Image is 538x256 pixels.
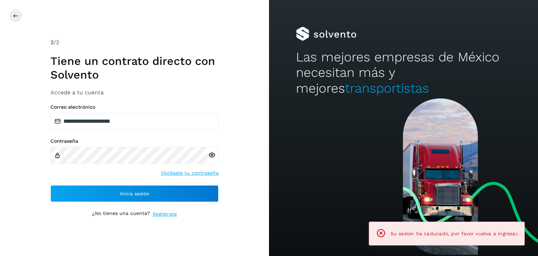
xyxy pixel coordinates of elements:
a: Olvidaste tu contraseña [161,169,219,177]
label: Correo electrónico [50,104,219,110]
div: /2 [50,38,219,47]
h2: Las mejores empresas de México necesitan más y mejores [296,49,511,96]
label: Contraseña [50,138,219,144]
span: Su sesión ha caducado, por favor vuelva a ingresar. [391,231,519,236]
a: Regístrate [153,210,177,218]
button: Inicia sesión [50,185,219,202]
span: transportistas [345,81,429,96]
span: Inicia sesión [120,191,150,196]
h1: Tiene un contrato directo con Solvento [50,54,219,81]
p: ¿No tienes una cuenta? [92,210,150,218]
h3: Accede a tu cuenta [50,89,219,96]
span: 2 [50,39,54,46]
